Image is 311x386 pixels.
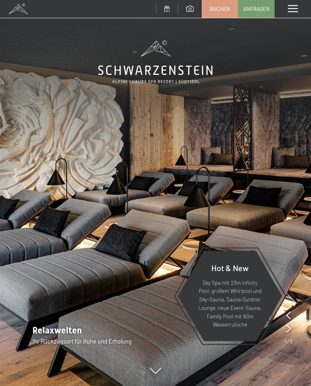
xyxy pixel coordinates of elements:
span: Ihr Rückzugsort für Ruhe und Erholung [32,337,132,345]
span: / [287,337,290,346]
span: Anfragen [243,5,270,13]
a: Buchen [202,0,238,17]
span: Relaxwelten [32,325,82,335]
span: Einwilligung Marketing* [77,212,144,220]
a: Hot & New Sky Spa mit 23m Infinity Pool, großem Whirlpool und Sky-Sauna, Sauna Outdoor Lounge, ne... [177,250,283,341]
span: 4 [284,337,287,346]
p: Sky Spa mit 23m Infinity Pool, großem Whirlpool und Sky-Sauna, Sauna Outdoor Lounge, neue Event-S... [198,279,262,329]
span: Buchen [210,5,230,13]
span: Hot & New [211,263,249,273]
a: Anfragen [239,0,274,17]
span: 8 [290,337,293,346]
